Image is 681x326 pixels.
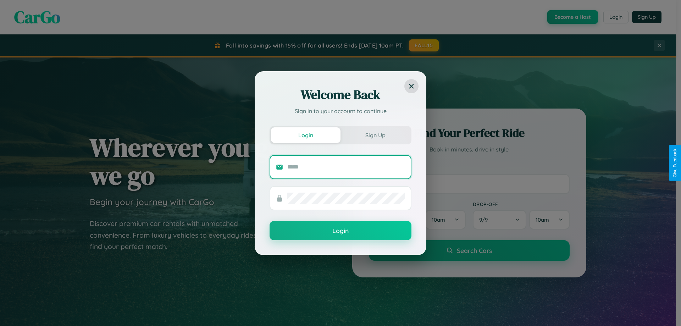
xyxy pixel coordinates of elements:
[340,127,410,143] button: Sign Up
[270,86,411,103] h2: Welcome Back
[672,149,677,177] div: Give Feedback
[271,127,340,143] button: Login
[270,107,411,115] p: Sign in to your account to continue
[270,221,411,240] button: Login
